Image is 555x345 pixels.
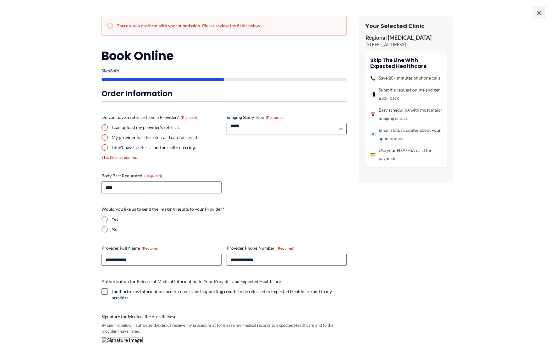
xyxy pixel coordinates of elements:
[112,288,347,301] label: I authorize my information, order, reports and supporting results to be released to Expected Heal...
[370,86,442,102] li: Submit a request online and get a call back
[117,68,119,73] span: 6
[181,115,199,120] span: (Required)
[102,48,347,64] h2: Book Online
[370,57,442,69] h4: Skip the line with Expected Healthcare
[102,337,143,343] img: Signature Image
[365,22,447,30] h3: Your Selected Clinic
[370,126,442,142] li: Email status updates about your appointment
[370,90,376,98] span: 📲
[370,130,376,138] span: 📧
[533,6,546,19] span: ×
[365,34,447,42] p: Regional [MEDICAL_DATA]
[102,278,281,285] legend: Authorization for Release of Medical Information to Your Provider and Expected Healthcare
[102,69,347,73] p: Step of
[107,23,341,29] h2: There was a problem with your submission. Please review the fields below.
[370,74,442,82] li: Save 20+ minutes of phone calls
[370,146,442,163] li: Use your HSA/FSA card for payment
[102,314,347,320] label: Signature for Medical Records Release
[112,134,222,141] label: My provider has the referral; I can't access it.
[370,106,442,122] li: Easy scheduling with most major imaging clinics
[370,150,376,159] span: 💳
[277,246,294,251] span: (Required)
[227,245,347,251] label: Provider Phone Number
[266,115,284,120] span: (Required)
[112,144,222,151] label: I don't have a referral and am self-referring.
[110,68,113,73] span: 3
[102,173,222,179] label: Body Part Requested
[365,42,447,48] p: [STREET_ADDRESS]
[112,124,222,131] label: I can upload my provider's referral.
[144,174,162,178] span: (Required)
[102,89,347,98] h3: Order Information
[102,206,224,212] legend: Would you like us to send the imaging results to your Provider?
[370,110,376,118] span: 📅
[112,226,347,232] label: No
[112,216,347,222] label: Yes
[102,154,222,160] div: This field is required.
[227,114,347,120] label: Imaging Study Type
[102,245,222,251] label: Provider Full Name
[102,114,199,120] legend: Do you have a referral from a Provider?
[370,74,376,82] span: 📞
[142,246,160,251] span: (Required)
[102,322,347,334] div: By signing below, I authorize the clinic I receive my procedure at to release my medical records ...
